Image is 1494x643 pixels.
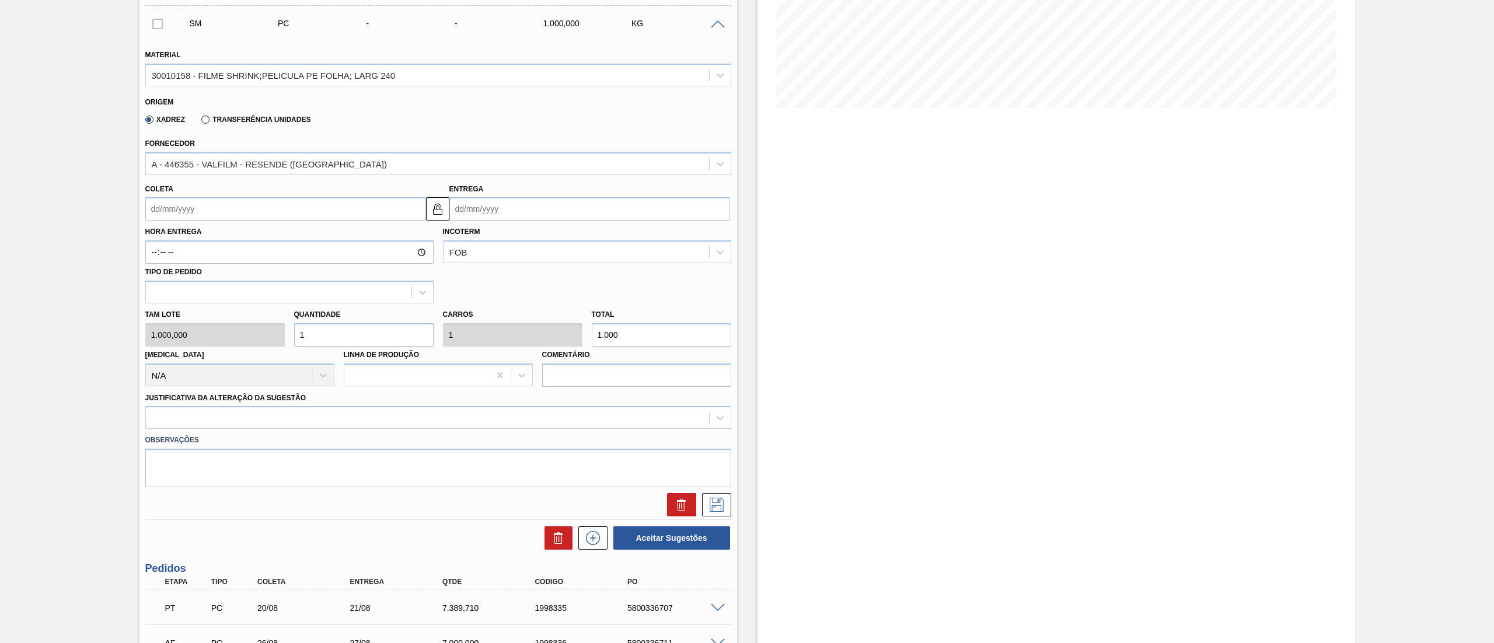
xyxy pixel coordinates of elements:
div: 5800336707 [624,603,730,613]
input: dd/mm/yyyy [145,197,426,221]
div: Pedido de Compra [275,19,376,28]
div: Pedido de Compra [208,603,259,613]
label: Comentário [542,347,731,364]
div: 20/08/2025 [254,603,360,613]
label: Transferência Unidades [201,116,310,124]
div: Entrega [347,578,452,586]
label: Fornecedor [145,139,195,148]
div: - [363,19,464,28]
input: dd/mm/yyyy [449,197,730,221]
div: Coleta [254,578,360,586]
div: 1998335 [532,603,637,613]
div: FOB [449,247,467,257]
label: Quantidade [294,310,341,319]
div: Excluir Sugestão [661,493,696,516]
label: Tam lote [145,306,285,323]
div: 7.389,710 [439,603,545,613]
label: Xadrez [145,116,186,124]
div: Código [532,578,637,586]
label: Material [145,51,181,59]
label: Linha de Produção [344,351,420,359]
div: Tipo [208,578,259,586]
div: - [452,19,553,28]
div: Aceitar Sugestões [608,525,731,551]
div: 21/08/2025 [347,603,452,613]
div: KG [629,19,729,28]
label: Tipo de pedido [145,268,202,276]
label: Observações [145,432,731,449]
img: locked [431,202,445,216]
div: Qtde [439,578,545,586]
div: Pedido em Trânsito [162,595,212,621]
label: Total [592,310,615,319]
label: Incoterm [443,228,480,236]
label: Carros [443,310,473,319]
div: PO [624,578,730,586]
label: [MEDICAL_DATA] [145,351,204,359]
h3: Pedidos [145,562,731,575]
div: Excluir Sugestões [539,526,573,550]
div: Sugestão Manual [187,19,288,28]
div: Etapa [162,578,212,586]
div: A - 446355 - VALFILM - RESENDE ([GEOGRAPHIC_DATA]) [152,159,387,169]
div: 1.000,000 [540,19,641,28]
label: Justificativa da Alteração da Sugestão [145,394,306,402]
div: Salvar Sugestão [696,493,731,516]
div: Nova sugestão [573,526,608,550]
label: Hora Entrega [145,223,434,240]
label: Entrega [449,185,484,193]
label: Coleta [145,185,173,193]
p: PT [165,603,210,613]
button: Aceitar Sugestões [613,526,730,550]
div: 30010158 - FILME SHRINK;PELICULA PE FOLHA; LARG 240 [152,70,396,80]
button: locked [426,197,449,221]
label: Origem [145,98,174,106]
